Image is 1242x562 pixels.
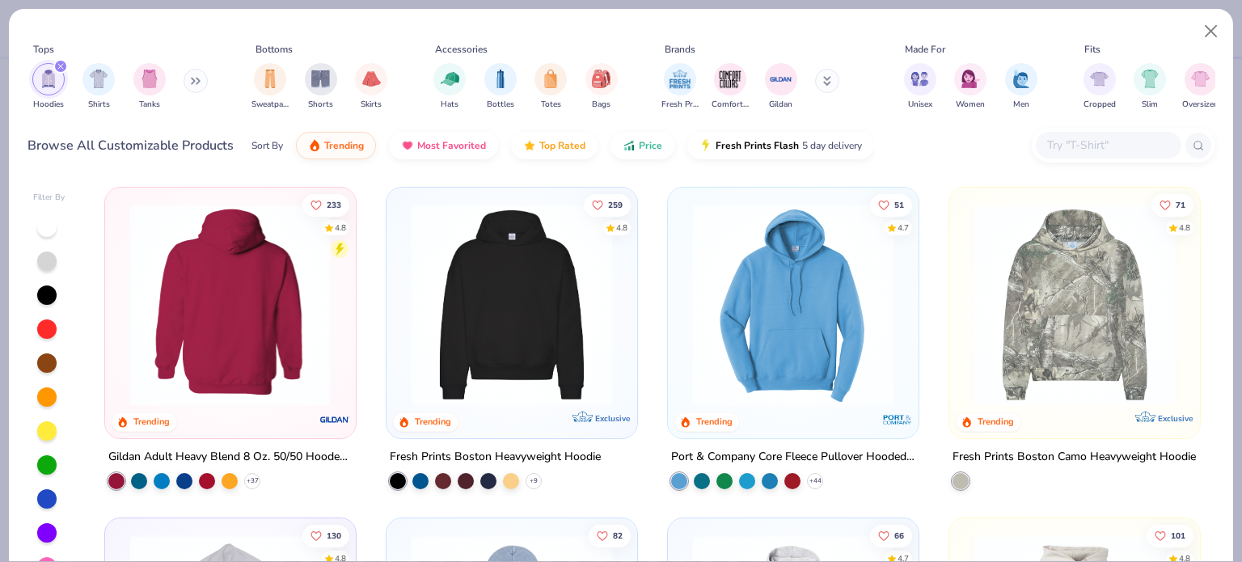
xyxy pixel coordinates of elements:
button: filter button [765,63,797,111]
span: + 37 [247,476,259,486]
img: Shorts Image [311,70,330,88]
div: filter for Skirts [355,63,387,111]
div: filter for Slim [1134,63,1166,111]
button: Like [1151,193,1193,216]
img: Totes Image [542,70,560,88]
div: Brands [665,42,695,57]
div: filter for Comfort Colors [712,63,749,111]
button: filter button [305,63,337,111]
span: 233 [327,201,342,209]
button: Most Favorited [389,132,498,159]
span: Comfort Colors [712,99,749,111]
button: filter button [1182,63,1219,111]
img: Slim Image [1141,70,1159,88]
span: Top Rated [539,139,585,152]
span: Men [1013,99,1029,111]
button: filter button [661,63,699,111]
img: Tanks Image [141,70,158,88]
button: Like [584,193,631,216]
span: Most Favorited [417,139,486,152]
button: filter button [32,63,65,111]
img: 1593a31c-dba5-4ff5-97bf-ef7c6ca295f9 [684,204,902,406]
span: Fresh Prints [661,99,699,111]
span: 82 [613,531,623,539]
button: filter button [954,63,986,111]
span: Exclusive [1157,413,1192,424]
button: Trending [296,132,376,159]
button: filter button [433,63,466,111]
span: Slim [1142,99,1158,111]
img: Sweatpants Image [261,70,279,88]
img: 91acfc32-fd48-4d6b-bdad-a4c1a30ac3fc [403,204,621,406]
button: Top Rated [511,132,598,159]
button: filter button [133,63,166,111]
img: Fresh Prints Image [668,67,692,91]
img: 28bc0d45-805b-48d6-b7de-c789025e6b70 [965,204,1184,406]
div: 4.8 [336,222,347,234]
span: Hats [441,99,458,111]
button: filter button [1134,63,1166,111]
div: filter for Women [954,63,986,111]
img: Unisex Image [910,70,929,88]
div: Browse All Customizable Products [27,136,234,155]
span: Exclusive [595,413,630,424]
span: 130 [327,531,342,539]
div: filter for Hoodies [32,63,65,111]
span: 71 [1176,201,1185,209]
button: filter button [484,63,517,111]
div: filter for Hats [433,63,466,111]
span: Cropped [1084,99,1116,111]
div: Accessories [435,42,488,57]
div: filter for Tanks [133,63,166,111]
img: Comfort Colors Image [718,67,742,91]
button: filter button [585,63,618,111]
span: 5 day delivery [802,137,862,155]
div: filter for Bags [585,63,618,111]
div: 4.8 [1179,222,1190,234]
img: Skirts Image [362,70,381,88]
button: Close [1196,16,1227,47]
div: filter for Gildan [765,63,797,111]
span: Fresh Prints Flash [716,139,799,152]
div: filter for Unisex [904,63,936,111]
button: Like [870,193,912,216]
div: Bottoms [256,42,293,57]
div: Made For [905,42,945,57]
button: filter button [355,63,387,111]
img: Hoodies Image [40,70,57,88]
div: Gildan Adult Heavy Blend 8 Oz. 50/50 Hooded Sweatshirt [108,447,353,467]
span: Women [956,99,985,111]
button: filter button [534,63,567,111]
div: 4.8 [616,222,627,234]
img: Shirts Image [90,70,108,88]
span: Unisex [908,99,932,111]
button: Like [589,524,631,547]
span: 51 [894,201,904,209]
div: Port & Company Core Fleece Pullover Hooded Sweatshirt [671,447,915,467]
div: Filter By [33,192,65,204]
div: filter for Fresh Prints [661,63,699,111]
span: Shorts [308,99,333,111]
img: Gildan logo [319,404,351,436]
div: filter for Shorts [305,63,337,111]
button: Like [303,193,350,216]
span: Hoodies [33,99,64,111]
img: most_fav.gif [401,139,414,152]
span: + 44 [809,476,821,486]
div: filter for Men [1005,63,1037,111]
button: filter button [82,63,115,111]
span: + 9 [530,476,538,486]
div: Sort By [251,138,283,153]
span: Shirts [88,99,110,111]
img: flash.gif [699,139,712,152]
div: Fresh Prints Boston Camo Heavyweight Hoodie [953,447,1196,467]
button: filter button [1005,63,1037,111]
span: Price [639,139,662,152]
div: Tops [33,42,54,57]
img: Port & Company logo [881,404,914,436]
div: Fits [1084,42,1100,57]
img: Gildan Image [769,67,793,91]
button: Like [303,524,350,547]
span: Bags [592,99,610,111]
input: Try "T-Shirt" [1046,136,1170,154]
